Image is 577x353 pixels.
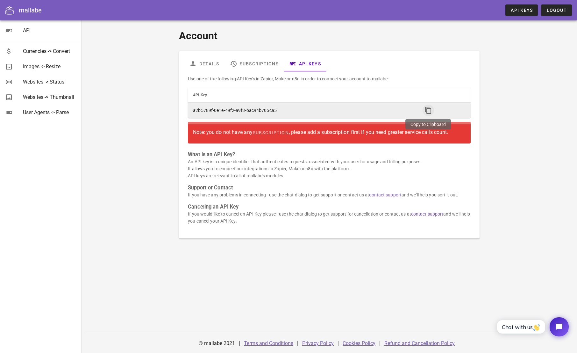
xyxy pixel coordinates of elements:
[541,4,572,16] button: Logout
[179,28,479,43] h1: Account
[239,336,240,351] div: |
[188,191,470,198] p: If you have any problems in connecting - use the chat dialog to get support or contact us at and ...
[188,210,470,224] p: If you would like to cancel an API Key please - use the chat dialog to get support for cancellati...
[188,75,470,82] p: Use one of the following API Key's in Zapier, Make or n8n in order to connect your account to mal...
[184,56,224,71] a: Details
[193,93,207,97] span: API Key
[338,336,339,351] div: |
[188,87,417,103] th: API Key: Not sorted. Activate to sort ascending.
[297,336,298,351] div: |
[510,8,533,13] span: API Keys
[546,8,567,13] span: Logout
[188,151,470,158] h3: What is an API Key?
[253,130,289,135] span: subscription
[188,103,417,118] td: a2b5789f-0e1e-49f2-a9f3-bac94b705ca5
[188,184,470,191] h3: Support or Contact
[343,340,375,346] a: Cookies Policy
[369,192,402,197] a: contact support
[23,79,76,85] div: Websites -> Status
[490,312,574,342] iframe: Tidio Chat
[302,340,334,346] a: Privacy Policy
[253,127,289,138] a: subscription
[384,340,455,346] a: Refund and Cancellation Policy
[23,63,76,70] div: Images -> Resize
[379,336,381,351] div: |
[505,4,538,16] a: API Keys
[23,48,76,54] div: Currencies -> Convert
[284,56,326,71] a: API Keys
[188,203,470,210] h3: Canceling an API Key
[23,109,76,115] div: User Agents -> Parse
[224,56,284,71] a: Subscriptions
[411,211,444,217] a: contact support
[23,27,76,33] div: API
[193,127,465,138] div: Note: you do not have any , please add a subscription first if you need greater service calls count.
[19,5,42,15] div: mallabe
[23,94,76,100] div: Websites -> Thumbnail
[188,158,470,179] p: An API key is a unique identifier that authenticates requests associated with your user for usage...
[244,340,293,346] a: Terms and Conditions
[195,336,239,351] div: © mallabe 2021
